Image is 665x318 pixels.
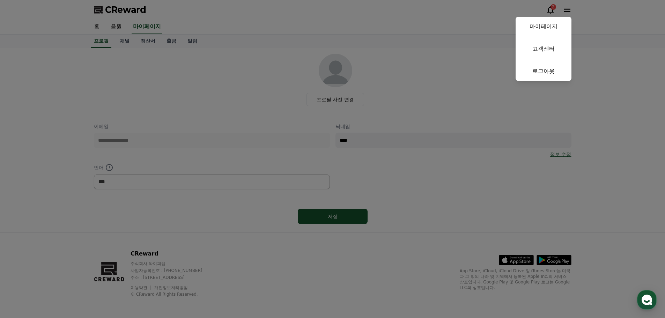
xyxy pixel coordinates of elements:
span: 대화 [64,232,72,238]
button: 마이페이지 고객센터 로그아웃 [516,17,571,81]
a: 설정 [90,221,134,239]
span: 홈 [22,232,26,237]
span: 설정 [108,232,116,237]
a: 고객센터 [516,39,571,59]
a: 홈 [2,221,46,239]
a: 대화 [46,221,90,239]
a: 마이페이지 [516,17,571,36]
a: 로그아웃 [516,61,571,81]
